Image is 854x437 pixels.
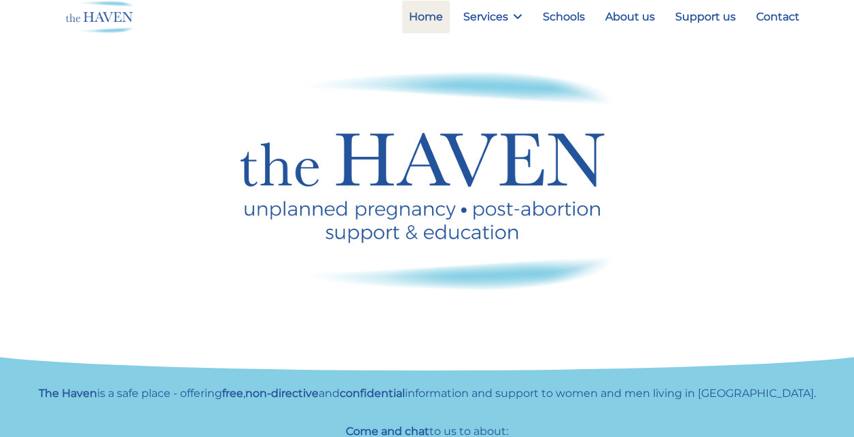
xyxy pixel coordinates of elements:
[245,387,319,400] strong: non-directive
[536,1,592,33] a: Schools
[749,1,806,33] a: Contact
[340,387,405,400] strong: confidential
[457,1,529,33] a: Services
[669,1,743,33] a: Support us
[39,387,97,400] strong: The Haven
[402,1,450,33] a: Home
[599,1,662,33] a: About us
[222,387,243,400] strong: free
[241,71,614,290] img: Haven logo - unplanned pregnancy, post abortion support and education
